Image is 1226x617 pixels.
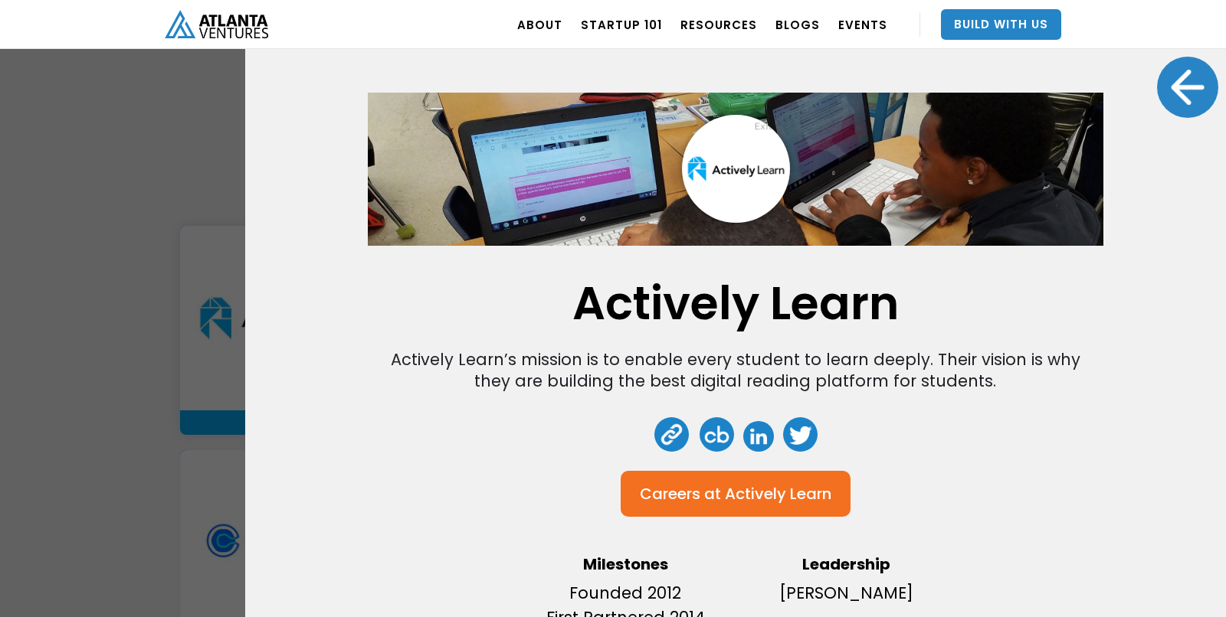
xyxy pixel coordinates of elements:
img: Company Banner [368,83,1103,256]
a: RESOURCES [680,3,757,46]
a: EVENTS [838,3,887,46]
a: Startup 101 [581,3,662,46]
a: ABOUT [517,3,562,46]
a: Build With Us [941,9,1061,40]
a: BLOGS [775,3,820,46]
div: Actively Learn’s mission is to enable every student to learn deeply. Their vision is why they are... [375,349,1097,392]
